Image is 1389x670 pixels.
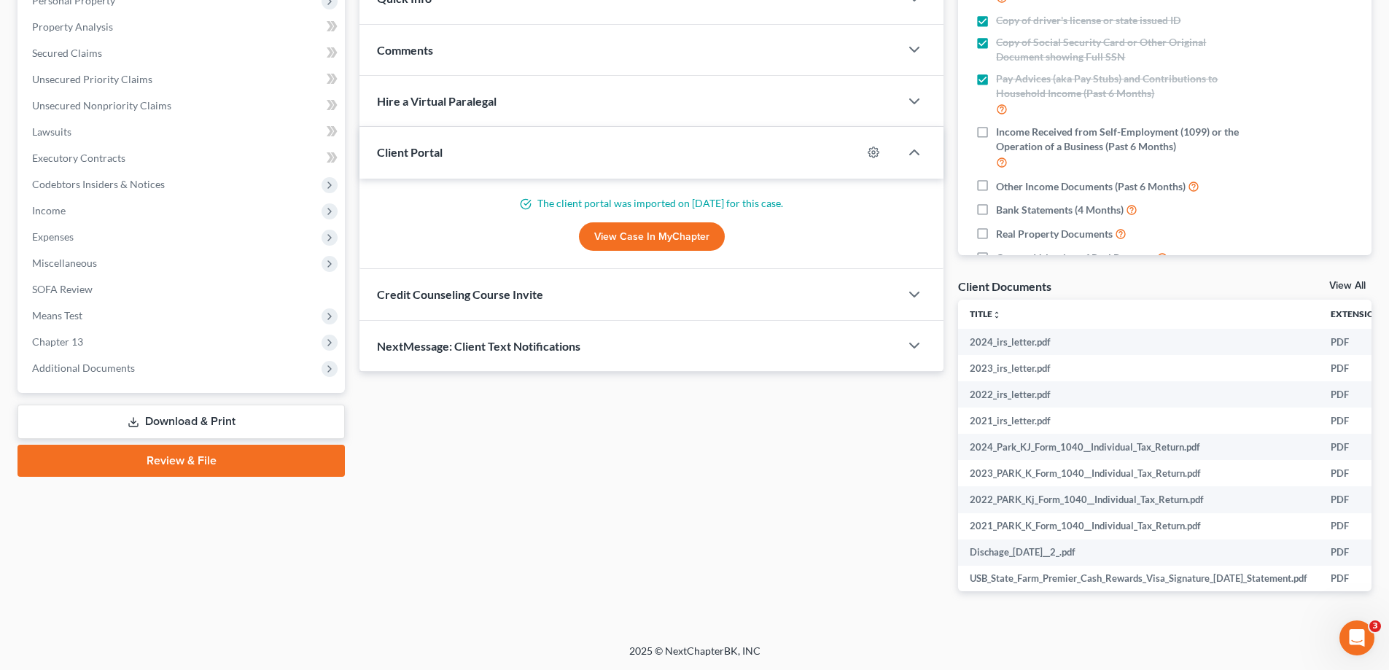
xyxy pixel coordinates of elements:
[32,73,152,85] span: Unsecured Priority Claims
[996,203,1124,217] span: Bank Statements (4 Months)
[32,230,74,243] span: Expenses
[17,405,345,439] a: Download & Print
[32,178,165,190] span: Codebtors Insiders & Notices
[1329,281,1366,291] a: View All
[958,278,1051,294] div: Client Documents
[17,445,345,477] a: Review & File
[32,257,97,269] span: Miscellaneous
[958,539,1319,566] td: Dischage_[DATE]__2_.pdf
[579,222,725,252] a: View Case in MyChapter
[377,94,497,108] span: Hire a Virtual Paralegal
[958,486,1319,513] td: 2022_PARK_Kj_Form_1040__Individual_Tax_Return.pdf
[1369,620,1381,632] span: 3
[996,227,1113,241] span: Real Property Documents
[32,20,113,33] span: Property Analysis
[20,276,345,303] a: SOFA Review
[377,339,580,353] span: NextMessage: Client Text Notifications
[377,43,433,57] span: Comments
[32,99,171,112] span: Unsecured Nonpriority Claims
[996,71,1256,101] span: Pay Advices (aka Pay Stubs) and Contributions to Household Income (Past 6 Months)
[958,566,1319,592] td: USB_State_Farm_Premier_Cash_Rewards_Visa_Signature_[DATE]_Statement.pdf
[996,13,1180,28] span: Copy of driver's license or state issued ID
[32,283,93,295] span: SOFA Review
[996,35,1256,64] span: Copy of Social Security Card or Other Original Document showing Full SSN
[20,93,345,119] a: Unsecured Nonpriority Claims
[20,119,345,145] a: Lawsuits
[958,381,1319,408] td: 2022_irs_letter.pdf
[377,145,443,159] span: Client Portal
[32,125,71,138] span: Lawsuits
[1339,620,1374,655] iframe: Intercom live chat
[996,179,1186,194] span: Other Income Documents (Past 6 Months)
[279,644,1110,670] div: 2025 © NextChapterBK, INC
[958,434,1319,460] td: 2024_Park_KJ_Form_1040__Individual_Tax_Return.pdf
[32,204,66,217] span: Income
[32,309,82,322] span: Means Test
[992,311,1001,319] i: unfold_more
[996,125,1256,154] span: Income Received from Self-Employment (1099) or the Operation of a Business (Past 6 Months)
[958,408,1319,434] td: 2021_irs_letter.pdf
[970,308,1001,319] a: Titleunfold_more
[958,513,1319,539] td: 2021_PARK_K_Form_1040__Individual_Tax_Return.pdf
[958,460,1319,486] td: 2023_PARK_K_Form_1040__Individual_Tax_Return.pdf
[958,329,1319,355] td: 2024_irs_letter.pdf
[32,152,125,164] span: Executory Contracts
[20,145,345,171] a: Executory Contracts
[20,66,345,93] a: Unsecured Priority Claims
[377,196,926,211] p: The client portal was imported on [DATE] for this case.
[32,47,102,59] span: Secured Claims
[996,251,1154,265] span: Current Valuation of Real Property
[32,335,83,348] span: Chapter 13
[958,355,1319,381] td: 2023_irs_letter.pdf
[20,40,345,66] a: Secured Claims
[20,14,345,40] a: Property Analysis
[32,362,135,374] span: Additional Documents
[377,287,543,301] span: Credit Counseling Course Invite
